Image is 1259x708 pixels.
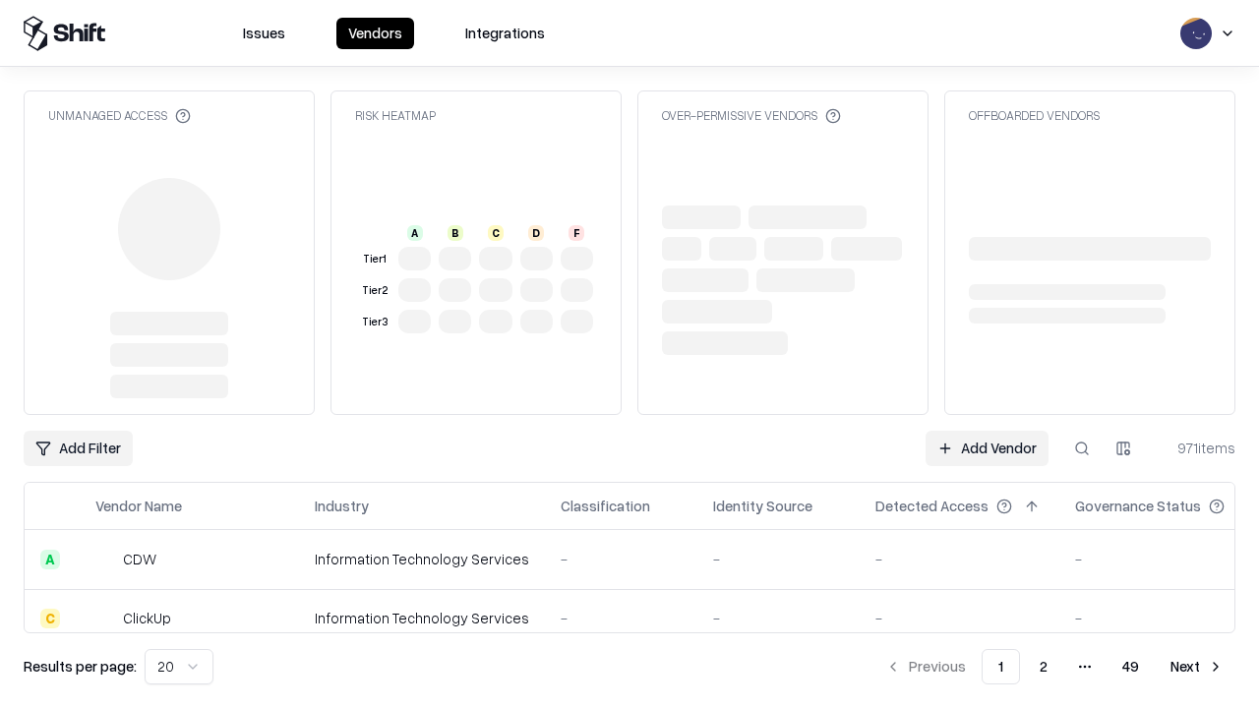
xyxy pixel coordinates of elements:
div: Governance Status [1075,496,1201,516]
button: 2 [1024,649,1063,684]
div: Information Technology Services [315,608,529,628]
div: 971 items [1157,438,1235,458]
button: Integrations [453,18,557,49]
div: Tier 3 [359,314,390,330]
div: D [528,225,544,241]
div: Tier 2 [359,282,390,299]
div: A [40,550,60,569]
div: Detected Access [875,496,989,516]
div: Unmanaged Access [48,107,191,124]
div: - [1075,608,1256,628]
div: F [569,225,584,241]
div: ClickUp [123,608,171,628]
div: Offboarded Vendors [969,107,1100,124]
p: Results per page: [24,656,137,677]
img: CDW [95,550,115,569]
div: - [1075,549,1256,569]
button: Add Filter [24,431,133,466]
div: Tier 1 [359,251,390,267]
div: C [40,609,60,628]
div: - [875,549,1044,569]
nav: pagination [873,649,1235,684]
button: 49 [1107,649,1155,684]
button: Issues [231,18,297,49]
div: - [561,608,682,628]
div: Industry [315,496,369,516]
div: - [561,549,682,569]
button: Next [1159,649,1235,684]
img: ClickUp [95,609,115,628]
div: Identity Source [713,496,812,516]
div: Classification [561,496,650,516]
div: Information Technology Services [315,549,529,569]
a: Add Vendor [926,431,1049,466]
div: - [875,608,1044,628]
div: A [407,225,423,241]
div: C [488,225,504,241]
div: B [448,225,463,241]
div: CDW [123,549,156,569]
div: - [713,549,844,569]
button: 1 [982,649,1020,684]
div: Risk Heatmap [355,107,436,124]
div: Vendor Name [95,496,182,516]
div: Over-Permissive Vendors [662,107,841,124]
div: - [713,608,844,628]
button: Vendors [336,18,414,49]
